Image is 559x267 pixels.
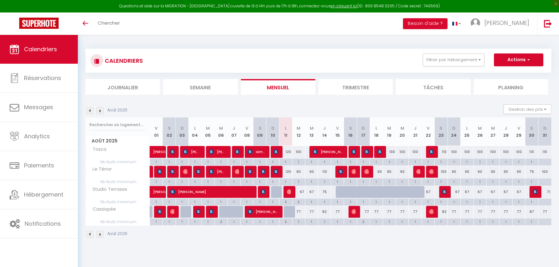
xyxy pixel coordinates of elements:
[103,53,143,68] h3: CALENDRIERS
[189,218,201,224] div: 1
[331,206,344,218] div: 77
[416,166,420,178] span: [PERSON_NAME]
[461,178,473,184] div: 1
[215,178,227,184] div: 1
[248,166,252,178] span: [PERSON_NAME]
[157,206,161,218] span: [PERSON_NAME]
[235,146,239,158] span: [PERSON_NAME]
[499,166,512,178] div: 90
[170,186,251,198] span: [PERSON_NAME]
[512,206,525,218] div: 77
[267,158,279,165] div: 1
[486,146,499,158] div: 100
[305,158,318,165] div: 1
[525,146,538,158] div: 110
[396,79,470,95] li: Tâches
[163,79,237,95] li: Semaine
[253,117,266,146] th: 09
[435,198,447,205] div: 1
[362,125,365,131] abbr: D
[538,186,551,198] div: 71
[461,206,473,218] div: 77
[313,146,342,158] span: [PERSON_NAME]
[452,125,456,131] abbr: D
[429,146,433,158] span: [PERSON_NAME]
[227,117,240,146] th: 07
[409,117,422,146] th: 21
[228,198,240,205] div: 1
[331,117,344,146] th: 15
[241,178,253,184] div: 1
[150,158,162,165] div: 1
[228,158,240,165] div: 1
[351,146,356,158] span: [PERSON_NAME]
[466,125,468,131] abbr: L
[435,178,447,184] div: 1
[400,125,404,131] abbr: M
[442,186,446,198] span: [PERSON_NAME]
[383,117,396,146] th: 19
[351,206,356,218] span: [PERSON_NAME]
[196,166,200,178] span: [PERSON_NAME]
[499,117,512,146] th: 28
[377,146,382,158] span: [DEMOGRAPHIC_DATA][PERSON_NAME]
[364,166,368,178] span: [US_STATE] Busuttil
[87,186,129,193] span: Studio Terrasse
[209,206,213,218] span: [PERSON_NAME]
[414,125,416,131] abbr: J
[305,186,318,198] div: 67
[512,186,525,198] div: 67
[189,198,201,205] div: 1
[181,125,184,131] abbr: D
[215,218,227,224] div: 2
[383,166,396,178] div: 90
[491,125,495,131] abbr: M
[422,158,434,165] div: 1
[241,158,253,165] div: 1
[409,198,421,205] div: 1
[153,182,168,195] span: [PERSON_NAME]
[267,198,279,205] div: 1
[279,166,292,178] div: 120
[86,136,150,146] span: Août 2025
[530,125,533,131] abbr: S
[279,146,292,158] div: 120
[383,146,396,158] div: 100
[435,166,448,178] div: 100
[474,158,486,165] div: 1
[24,161,54,169] span: Paiements
[422,117,434,146] th: 22
[93,12,125,35] a: Chercher
[163,178,175,184] div: 1
[512,166,525,178] div: 90
[370,158,382,165] div: 1
[323,125,326,131] abbr: J
[461,186,473,198] div: 67
[423,53,484,66] button: Filtrer par hébergement
[331,198,344,205] div: 1
[331,178,344,184] div: 1
[525,178,538,184] div: 1
[499,198,512,205] div: 1
[157,166,161,178] span: [PERSON_NAME] [PERSON_NAME]
[261,186,265,198] span: cj voorbrood
[512,117,525,146] th: 29
[383,206,396,218] div: 77
[484,19,529,27] span: [PERSON_NAME]
[364,146,368,158] span: [PERSON_NAME]
[448,198,460,205] div: 1
[86,158,150,166] span: Nb Nuits minimum
[396,158,408,165] div: 1
[461,117,473,146] th: 25
[494,53,543,66] button: Actions
[163,158,175,165] div: 1
[150,117,163,146] th: 01
[24,74,61,82] span: Réservations
[473,186,486,198] div: 67
[150,198,162,205] div: 1
[409,158,421,165] div: 1
[499,206,512,218] div: 77
[375,125,377,131] abbr: L
[305,206,318,218] div: 77
[478,125,482,131] abbr: M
